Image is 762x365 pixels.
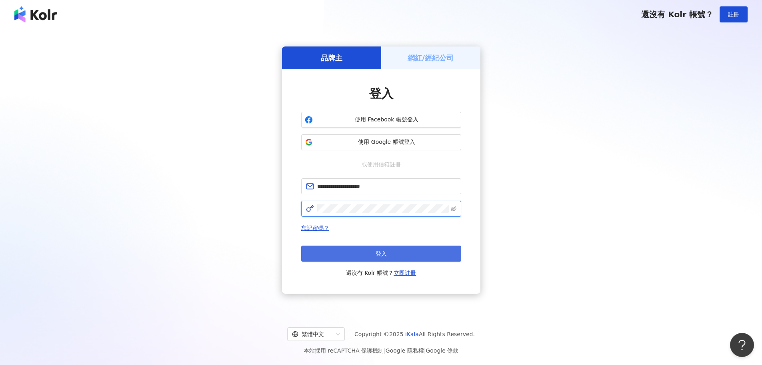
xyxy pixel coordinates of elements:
span: 或使用信箱註冊 [356,160,406,169]
span: | [384,347,386,354]
span: | [424,347,426,354]
a: 忘記密碼？ [301,225,329,231]
span: 使用 Google 帳號登入 [316,138,458,146]
a: Google 隱私權 [386,347,424,354]
iframe: Help Scout Beacon - Open [730,333,754,357]
h5: 網紅/經紀公司 [408,53,454,63]
span: 使用 Facebook 帳號登入 [316,116,458,124]
h5: 品牌主 [321,53,342,63]
button: 使用 Facebook 帳號登入 [301,112,461,128]
a: 立即註冊 [394,270,416,276]
button: 使用 Google 帳號登入 [301,134,461,150]
span: 登入 [369,87,393,101]
span: 登入 [376,250,387,257]
a: Google 條款 [426,347,458,354]
a: iKala [405,331,419,337]
span: 還沒有 Kolr 帳號？ [346,268,416,278]
img: logo [14,6,57,22]
button: 註冊 [720,6,748,22]
span: 還沒有 Kolr 帳號？ [641,10,713,19]
button: 登入 [301,246,461,262]
span: Copyright © 2025 All Rights Reserved. [354,329,475,339]
span: 註冊 [728,11,739,18]
div: 繁體中文 [292,328,333,341]
span: 本站採用 reCAPTCHA 保護機制 [304,346,458,355]
span: eye-invisible [451,206,456,212]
